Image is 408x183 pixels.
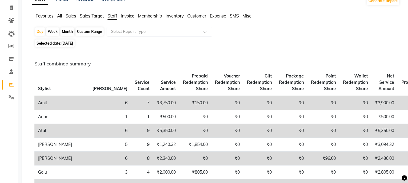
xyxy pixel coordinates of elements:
td: ₹0 [275,124,307,138]
td: Golu [34,166,89,179]
td: ₹805.00 [179,166,211,179]
span: Misc [243,13,251,19]
td: ₹0 [339,110,371,124]
td: ₹0 [211,138,243,152]
td: ₹150.00 [179,96,211,110]
td: Arjun [34,110,89,124]
div: Custom Range [75,27,104,36]
td: ₹3,094.32 [371,138,398,152]
td: ₹2,805.00 [371,166,398,179]
span: Service Amount [160,80,176,91]
td: ₹0 [243,124,275,138]
td: ₹0 [307,96,339,110]
td: ₹0 [275,110,307,124]
h6: Staff combined summary [34,61,395,67]
span: Customer [187,13,206,19]
span: [DATE] [61,41,73,46]
span: Staff [108,13,117,19]
td: ₹0 [211,110,243,124]
td: 6 [89,96,131,110]
td: ₹500.00 [153,110,179,124]
td: ₹0 [307,166,339,179]
td: ₹0 [179,124,211,138]
span: Stylist [38,86,51,91]
span: Gift Redemption Share [247,73,272,91]
td: ₹0 [179,110,211,124]
span: All [57,13,62,19]
td: ₹3,750.00 [153,96,179,110]
td: ₹0 [275,152,307,166]
span: Inventory [165,13,184,19]
span: Point Redemption Share [311,73,336,91]
td: ₹2,436.00 [371,152,398,166]
span: Expense [210,13,226,19]
span: Voucher Redemption Share [215,73,240,91]
td: 9 [131,124,153,138]
td: ₹0 [243,152,275,166]
span: Sales [66,13,76,19]
td: ₹0 [275,166,307,179]
td: ₹0 [211,166,243,179]
td: ₹5,350.00 [153,124,179,138]
div: Day [35,27,45,36]
td: ₹5,350.00 [371,124,398,138]
td: [PERSON_NAME] [34,152,89,166]
span: Invoice [121,13,134,19]
td: 6 [89,152,131,166]
span: Selected date: [35,39,75,47]
td: ₹1,240.32 [153,138,179,152]
td: ₹0 [243,138,275,152]
td: ₹0 [243,96,275,110]
td: Amit [34,96,89,110]
span: Sales Target [80,13,104,19]
td: ₹0 [339,124,371,138]
span: Package Redemption Share [279,73,304,91]
td: ₹0 [339,96,371,110]
td: 5 [89,138,131,152]
td: [PERSON_NAME] [34,138,89,152]
span: Net Service Amount [378,73,394,91]
td: ₹0 [211,96,243,110]
td: ₹0 [339,166,371,179]
td: ₹2,340.00 [153,152,179,166]
span: SMS [230,13,239,19]
td: ₹0 [243,110,275,124]
td: ₹1,854.00 [179,138,211,152]
td: ₹0 [307,138,339,152]
span: Wallet Redemption Share [343,73,368,91]
td: 6 [89,124,131,138]
td: ₹0 [339,152,371,166]
span: Favorites [36,13,53,19]
td: ₹0 [275,96,307,110]
span: Prepaid Redemption Share [183,73,208,91]
td: ₹0 [179,152,211,166]
td: 8 [131,152,153,166]
td: ₹0 [307,124,339,138]
td: 3 [89,166,131,179]
td: Atul [34,124,89,138]
td: ₹0 [243,166,275,179]
td: 7 [131,96,153,110]
span: [PERSON_NAME] [92,86,127,91]
td: ₹0 [211,124,243,138]
td: ₹2,000.00 [153,166,179,179]
td: ₹3,900.00 [371,96,398,110]
td: ₹0 [307,110,339,124]
div: Month [60,27,74,36]
td: 4 [131,166,153,179]
td: ₹0 [211,152,243,166]
td: 1 [131,110,153,124]
span: Service Count [135,80,149,91]
td: 1 [89,110,131,124]
span: Membership [138,13,162,19]
td: ₹96.00 [307,152,339,166]
td: 9 [131,138,153,152]
td: ₹500.00 [371,110,398,124]
td: ₹0 [339,138,371,152]
td: ₹0 [275,138,307,152]
div: Week [46,27,59,36]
